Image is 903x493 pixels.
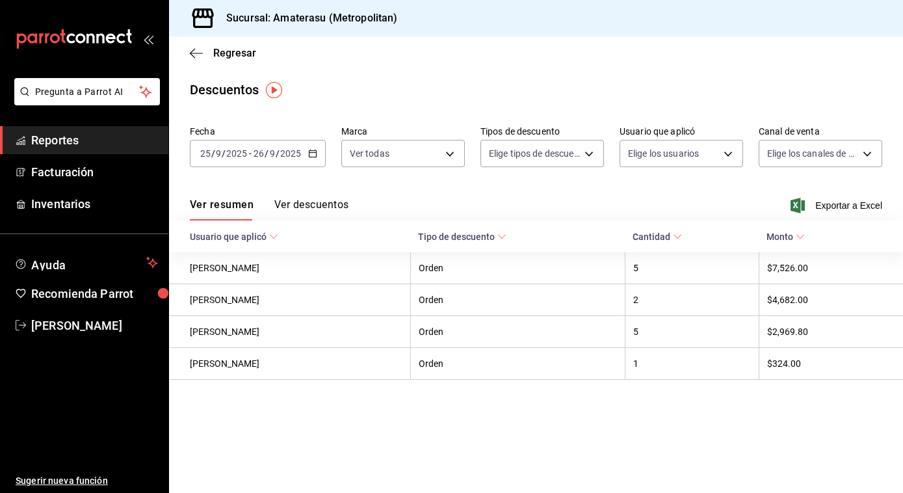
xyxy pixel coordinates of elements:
[35,85,140,99] span: Pregunta a Parrot AI
[190,198,348,220] div: navigation tabs
[249,148,252,159] span: -
[410,284,625,316] th: Orden
[215,148,222,159] input: --
[767,147,858,160] span: Elige los canales de venta
[190,127,326,136] label: Fecha
[628,147,699,160] span: Elige los usuarios
[9,94,160,108] a: Pregunta a Parrot AI
[759,316,903,348] th: $2,969.80
[211,148,215,159] span: /
[276,148,280,159] span: /
[253,148,265,159] input: --
[169,252,410,284] th: [PERSON_NAME]
[410,252,625,284] th: Orden
[274,198,348,220] button: Ver descuentos
[759,127,882,136] label: Canal de venta
[341,127,465,136] label: Marca
[480,127,604,136] label: Tipos de descuento
[766,232,805,242] span: Monto
[226,148,248,159] input: ----
[620,127,743,136] label: Usuario que aplicó
[143,34,153,44] button: open_drawer_menu
[625,284,759,316] th: 2
[216,10,397,26] h3: Sucursal: Amaterasu (Metropolitan)
[759,348,903,380] th: $324.00
[169,348,410,380] th: [PERSON_NAME]
[222,148,226,159] span: /
[269,148,276,159] input: --
[759,252,903,284] th: $7,526.00
[410,348,625,380] th: Orden
[418,232,506,242] span: Tipo de descuento
[31,195,158,213] span: Inventarios
[169,316,410,348] th: [PERSON_NAME]
[31,285,158,302] span: Recomienda Parrot
[489,147,580,160] span: Elige tipos de descuento
[31,163,158,181] span: Facturación
[266,82,282,98] img: Tooltip marker
[350,147,389,160] span: Ver todas
[793,198,882,213] button: Exportar a Excel
[625,348,759,380] th: 1
[625,252,759,284] th: 5
[625,316,759,348] th: 5
[169,284,410,316] th: [PERSON_NAME]
[190,80,259,100] div: Descuentos
[190,198,254,220] button: Ver resumen
[14,78,160,105] button: Pregunta a Parrot AI
[31,317,158,334] span: [PERSON_NAME]
[633,232,682,242] span: Cantidad
[190,47,256,59] button: Regresar
[280,148,302,159] input: ----
[759,284,903,316] th: $4,682.00
[213,47,256,59] span: Regresar
[31,255,141,271] span: Ayuda
[190,232,278,242] span: Usuario que aplicó
[200,148,211,159] input: --
[16,474,158,488] span: Sugerir nueva función
[410,316,625,348] th: Orden
[31,131,158,149] span: Reportes
[265,148,268,159] span: /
